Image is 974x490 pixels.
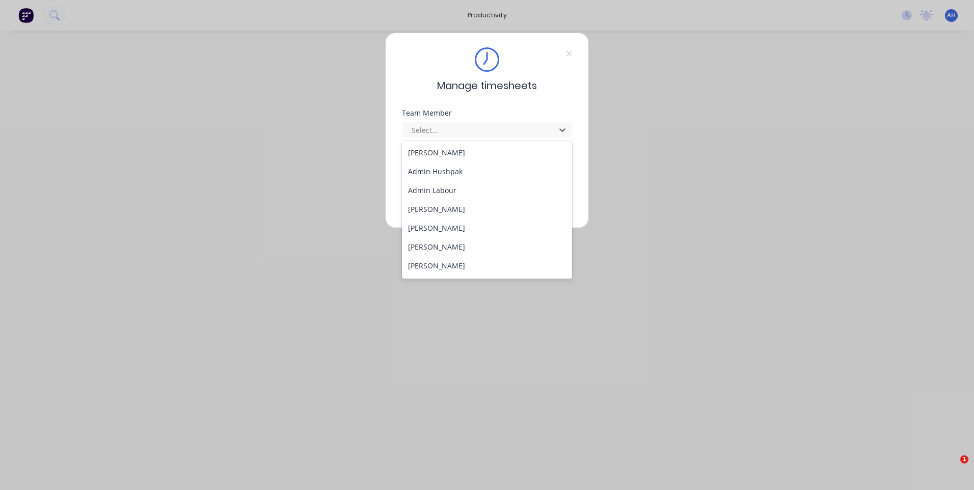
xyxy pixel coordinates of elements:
[402,275,572,294] div: [PERSON_NAME] [PERSON_NAME]
[960,455,968,464] span: 1
[437,78,537,93] span: Manage timesheets
[402,181,572,200] div: Admin Labour
[402,143,572,162] div: [PERSON_NAME]
[402,219,572,237] div: [PERSON_NAME]
[402,162,572,181] div: Admin Hushpak
[402,256,572,275] div: [PERSON_NAME]
[939,455,964,480] iframe: Intercom live chat
[402,200,572,219] div: [PERSON_NAME]
[402,110,572,117] div: Team Member
[402,237,572,256] div: [PERSON_NAME]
